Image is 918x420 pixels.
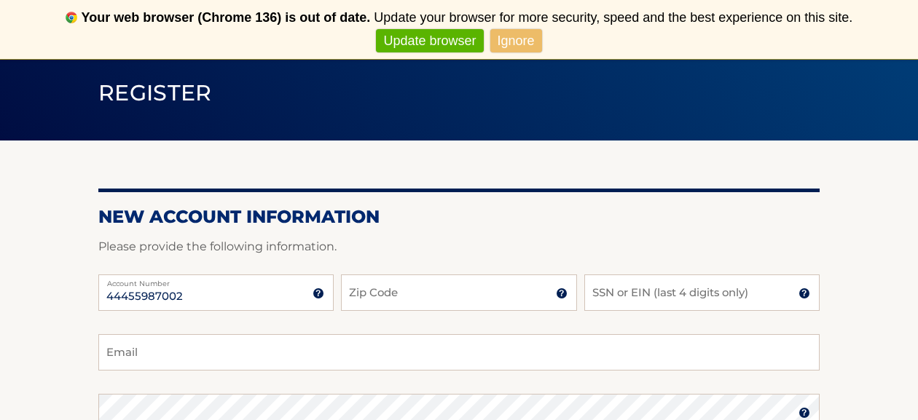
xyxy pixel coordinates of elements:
p: Please provide the following information. [98,237,820,257]
a: Update browser [376,29,483,53]
input: Zip Code [341,274,576,311]
img: tooltip.svg [799,407,810,419]
input: Account Number [98,274,334,311]
input: Email [98,334,820,371]
img: tooltip.svg [799,288,810,299]
span: Register [98,79,212,106]
b: Your web browser (Chrome 136) is out of date. [82,10,371,25]
label: Account Number [98,274,334,286]
h2: New Account Information [98,206,820,228]
img: tooltip.svg [556,288,568,299]
img: tooltip.svg [313,288,324,299]
input: SSN or EIN (last 4 digits only) [584,274,820,311]
span: Update your browser for more security, speed and the best experience on this site. [374,10,852,25]
a: Ignore [490,29,542,53]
